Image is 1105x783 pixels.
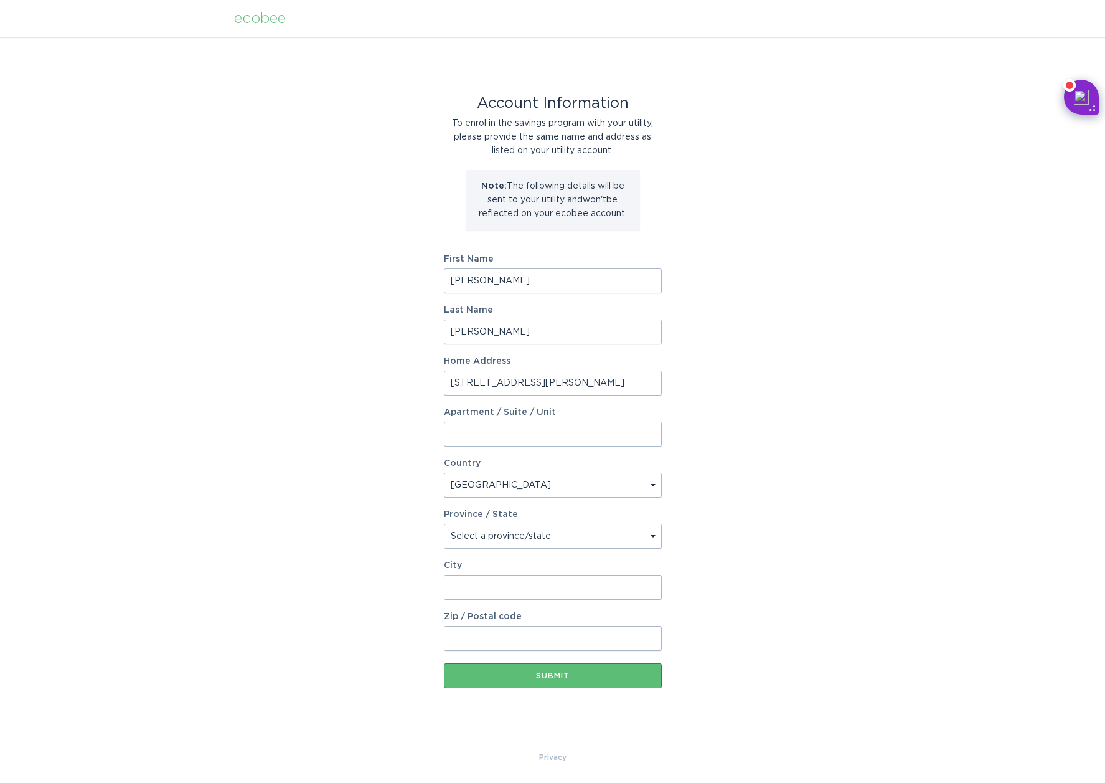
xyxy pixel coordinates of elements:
label: Last Name [444,306,662,315]
label: Home Address [444,357,662,366]
div: ecobee [234,12,286,26]
label: First Name [444,255,662,263]
div: Account Information [444,97,662,110]
a: Privacy Policy & Terms of Use [539,751,567,764]
strong: Note: [481,182,507,191]
label: Apartment / Suite / Unit [444,408,662,417]
div: Submit [450,672,656,680]
label: Zip / Postal code [444,612,662,621]
div: To enrol in the savings program with your utility, please provide the same name and address as li... [444,116,662,158]
label: Country [444,459,481,468]
label: City [444,561,662,570]
button: Submit [444,663,662,688]
p: The following details will be sent to your utility and won't be reflected on your ecobee account. [475,179,631,221]
label: Province / State [444,510,518,519]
